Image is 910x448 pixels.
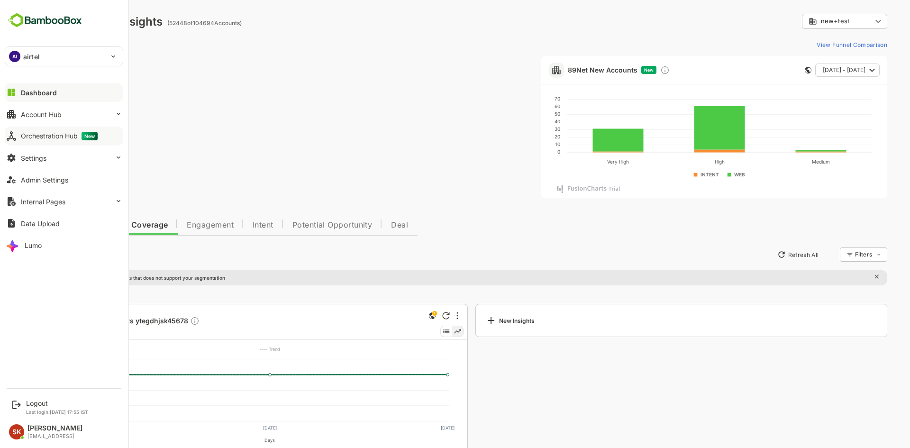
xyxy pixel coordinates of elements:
text: Very High [574,159,596,165]
text: [DATE] [408,425,421,430]
text: 2K [45,402,50,408]
button: Admin Settings [5,170,123,189]
div: Description not present [157,316,166,327]
text: 4K [45,387,50,393]
button: Account Hub [5,105,123,124]
span: new+test [788,18,816,25]
div: New Insights [452,315,501,326]
div: [EMAIL_ADDRESS] [27,433,82,439]
div: This card does not support filter and segments [772,67,778,73]
a: New Insights [442,304,854,337]
div: SK [9,424,24,439]
ag: ( 52448 of 104694 Accounts) [134,19,209,27]
span: New [611,67,620,73]
span: Deal [358,221,375,229]
div: Discover new ICP-fit accounts showing engagement — via intent surges, anonymous website visits, L... [627,65,637,75]
text: Days [231,438,242,443]
button: Refresh All [740,247,790,262]
text: 0 [524,149,527,155]
button: Dashboard [5,83,123,102]
text: 10 [522,141,527,147]
div: Data Upload [21,219,60,228]
p: Last login: [DATE] 17:55 IST [26,409,88,415]
text: 60 [521,103,527,109]
div: Logout [26,399,88,407]
text: [DATE] [230,425,244,430]
img: BambooboxFullLogoMark.5f36c76dfaba33ec1ec1367b70bb1252.svg [5,11,85,29]
div: AI [9,51,20,62]
a: 4386 Accounts ytegdhjsk45678Description not present [50,316,170,327]
button: Data Upload [5,214,123,233]
text: 30 [521,126,527,132]
button: Lumo [5,236,123,255]
text: 40 [521,119,527,124]
div: Orchestration Hub [21,132,98,140]
div: Filters [822,251,839,258]
div: Dashboard [21,89,57,97]
div: Settings [21,154,46,162]
div: [PERSON_NAME] [27,424,82,432]
text: [DATE] [52,425,66,430]
div: More [423,312,425,320]
button: Settings [5,148,123,167]
span: [DATE] - [DATE] [790,64,832,76]
text: High [682,159,692,165]
div: Dashboard Insights [23,15,129,28]
text: 8K [45,357,50,362]
div: Filters [821,246,854,263]
div: Account Hub [21,110,62,119]
span: Potential Opportunity [259,221,339,229]
button: Internal Pages [5,192,123,211]
p: airtel [23,52,40,62]
button: [DATE] - [DATE] [782,64,846,77]
div: new+test [769,12,854,31]
div: Lumo [25,241,42,249]
span: Engagement [154,221,200,229]
span: Intent [219,221,240,229]
div: AIairtel [5,47,123,66]
button: View Funnel Comparison [780,37,854,52]
p: There are global insights that does not support your segmentation [41,275,192,281]
button: Orchestration HubNew [5,127,123,146]
button: New Insights [23,246,92,263]
text: 50 [521,111,527,117]
div: Refresh [409,312,417,320]
text: 70 [521,96,527,101]
span: Data Quality and Coverage [32,221,135,229]
text: 0 [47,418,50,423]
span: 4386 Accounts ytegdhjsk45678 [50,316,166,327]
text: Medium [779,159,797,165]
text: 20 [521,134,527,139]
div: Admin Settings [21,176,68,184]
text: 6K [45,372,50,377]
a: 89Net New Accounts [535,66,604,74]
div: This is a global insight. Segment selection is not applicable for this view [393,310,405,323]
div: new+test [775,17,839,26]
text: ---- Trend [227,347,247,352]
span: New [82,132,98,140]
text: No of accounts [32,375,37,405]
div: Internal Pages [21,198,65,206]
